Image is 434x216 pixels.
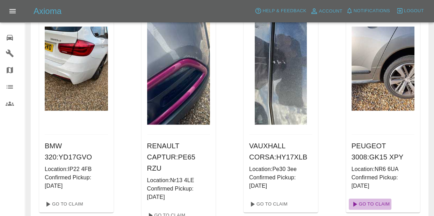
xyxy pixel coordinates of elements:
p: Confirmed Pickup: [DATE] [147,185,210,201]
h5: Axioma [34,6,62,17]
h6: PEUGEOT 3008 : GK15 XPY [352,140,415,163]
button: Logout [395,6,426,16]
h6: BMW 320 : YD17GVO [45,140,108,163]
p: Location: IP22 4FB [45,165,108,173]
p: Confirmed Pickup: [DATE] [45,173,108,190]
a: Go To Claim [42,199,85,210]
h6: VAUXHALL CORSA : HY17XLB [249,140,312,163]
span: Notifications [354,7,390,15]
p: Location: Pe30 3ee [249,165,312,173]
h6: RENAULT CAPTUR : PE65 RZU [147,140,210,174]
p: Confirmed Pickup: [DATE] [352,173,415,190]
button: Help & Feedback [253,6,308,16]
a: Account [308,6,344,17]
p: Location: NR6 6UA [352,165,415,173]
span: Help & Feedback [262,7,306,15]
button: Open drawer [4,3,21,20]
button: Notifications [344,6,392,16]
span: Logout [404,7,424,15]
a: Go To Claim [246,199,289,210]
p: Confirmed Pickup: [DATE] [249,173,312,190]
p: Location: Nr13 4LE [147,176,210,185]
a: Go To Claim [349,199,392,210]
span: Account [319,7,342,15]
